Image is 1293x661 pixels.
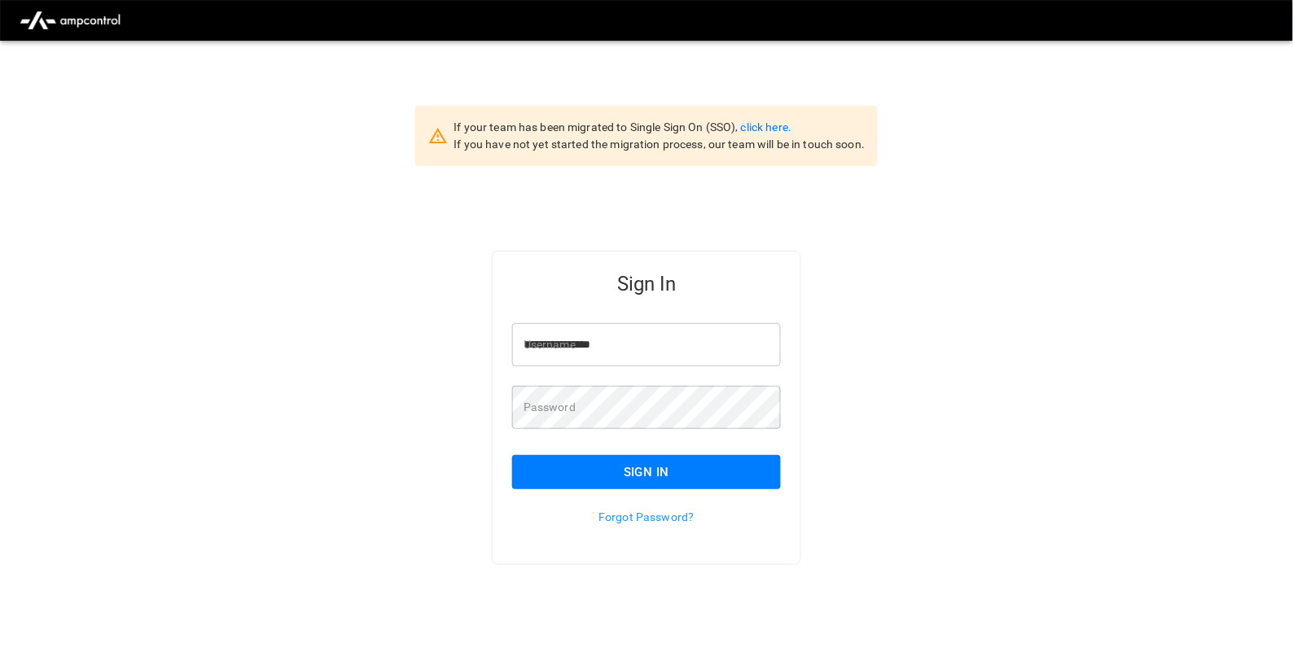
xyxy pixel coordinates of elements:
[512,271,781,297] h5: Sign In
[741,120,791,134] a: click here.
[512,509,781,525] p: Forgot Password?
[512,455,781,489] button: Sign In
[13,5,127,36] img: ampcontrol.io logo
[454,138,866,151] span: If you have not yet started the migration process, our team will be in touch soon.
[454,120,741,134] span: If your team has been migrated to Single Sign On (SSO),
